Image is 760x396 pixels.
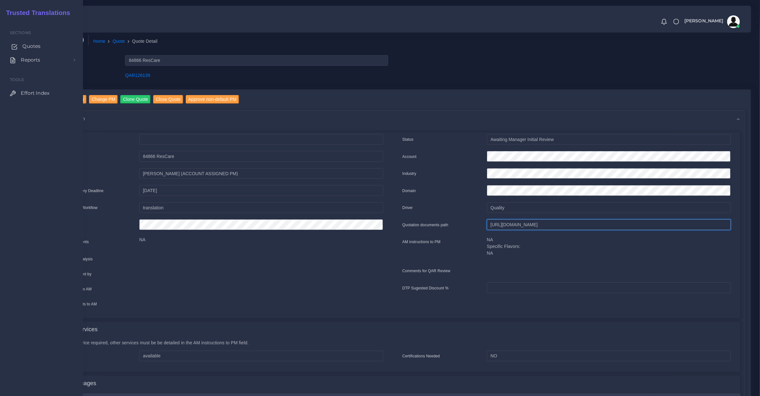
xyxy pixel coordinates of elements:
[120,95,151,104] input: Clone Quote
[2,8,70,18] a: Trusted Translations
[403,268,450,274] label: Comments for QAR Review
[125,38,158,45] li: Quote Detail
[89,95,118,104] input: Change PM
[21,90,49,97] span: Effort Index
[93,38,105,45] a: Home
[22,43,41,50] span: Quotes
[403,205,413,211] label: Driver
[21,56,40,64] span: Reports
[139,236,383,243] p: NA
[2,9,70,17] h2: Trusted Translations
[403,154,417,160] label: Account
[41,110,745,127] div: Quote information
[5,86,78,100] a: Effort Index
[727,15,740,28] img: avatar
[10,77,83,83] span: Tools
[487,236,731,257] p: NA Specific Flavors: NA
[10,30,83,36] span: Sections
[403,171,417,176] label: Industry
[403,239,441,245] label: AM instructions to PM
[113,38,125,45] a: Quote
[403,222,448,228] label: Quotation documents path
[186,95,239,104] input: Approve non-default PM
[139,168,383,179] input: pm
[5,53,78,67] a: Reports
[403,188,416,194] label: Domain
[684,19,724,23] span: [PERSON_NAME]
[403,353,440,359] label: Certifications Needed
[153,95,183,104] input: Close Quote
[5,40,78,53] a: Quotes
[125,73,150,78] a: QAR126139
[403,137,414,142] label: Status
[681,15,742,28] a: [PERSON_NAME]avatar
[403,285,449,291] label: DTP Sugested Discount %
[50,340,736,346] p: Select main service required, other services must be be detailed in the AM instructions to PM field.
